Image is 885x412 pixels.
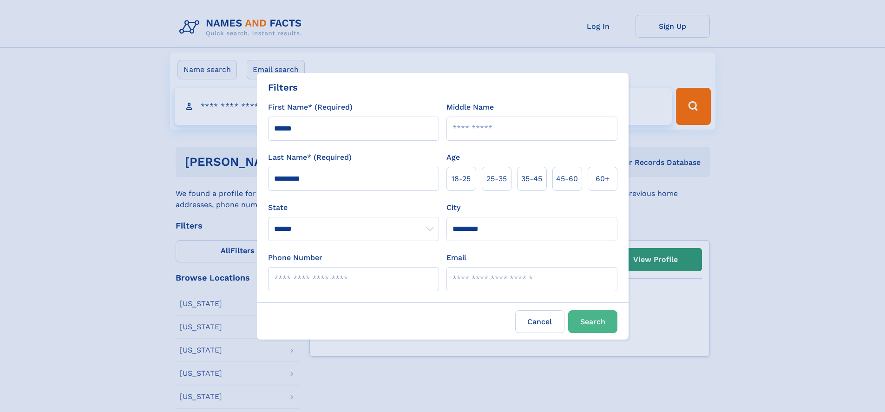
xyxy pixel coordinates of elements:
label: Middle Name [446,102,494,113]
span: 45‑60 [556,173,578,184]
label: Age [446,152,460,163]
label: Phone Number [268,252,322,263]
label: City [446,202,460,213]
span: 35‑45 [521,173,542,184]
button: Search [568,310,617,333]
label: State [268,202,439,213]
label: First Name* (Required) [268,102,353,113]
label: Cancel [515,310,564,333]
div: Filters [268,80,298,94]
span: 25‑35 [486,173,507,184]
label: Email [446,252,466,263]
span: 18‑25 [452,173,471,184]
label: Last Name* (Required) [268,152,352,163]
span: 60+ [596,173,610,184]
